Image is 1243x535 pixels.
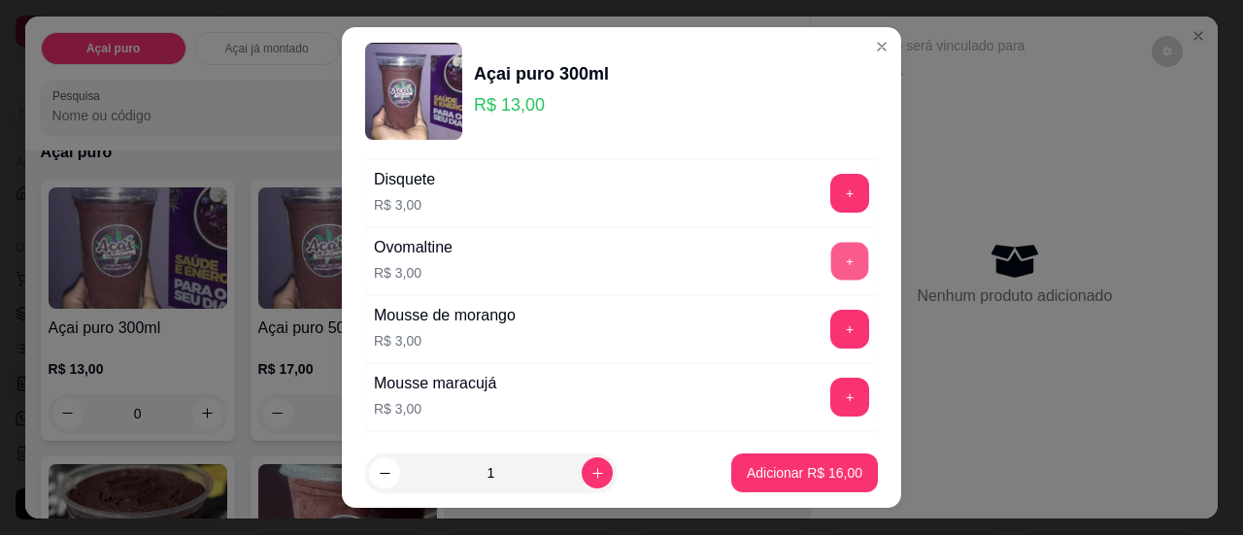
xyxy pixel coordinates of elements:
button: Adicionar R$ 16,00 [731,453,878,492]
div: Ovomaltine [374,236,453,259]
button: add [830,310,869,349]
div: Açai puro 300ml [474,60,609,87]
p: R$ 13,00 [474,91,609,118]
button: add [830,378,869,417]
button: add [831,242,869,280]
div: Mousse maracujá [374,372,496,395]
button: decrease-product-quantity [369,457,400,488]
p: Adicionar R$ 16,00 [747,463,862,483]
p: R$ 3,00 [374,331,516,351]
img: product-image [365,43,462,140]
div: Mousse de morango [374,304,516,327]
button: increase-product-quantity [582,457,613,488]
button: add [830,174,869,213]
p: R$ 3,00 [374,195,435,215]
p: R$ 3,00 [374,263,453,283]
p: R$ 3,00 [374,399,496,418]
div: Disquete [374,168,435,191]
button: Close [866,31,897,62]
